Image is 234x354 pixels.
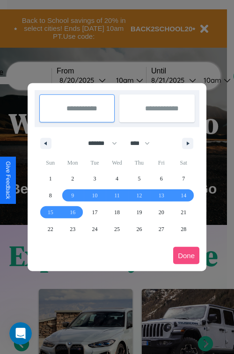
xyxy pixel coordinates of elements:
span: 27 [159,221,164,238]
button: 27 [150,221,172,238]
span: Sun [39,155,61,170]
span: Thu [128,155,150,170]
span: Wed [106,155,128,170]
span: Mon [61,155,83,170]
span: 23 [70,221,75,238]
span: 6 [160,170,163,187]
span: 8 [49,187,52,204]
span: Sat [173,155,195,170]
button: 17 [84,204,106,221]
button: 19 [128,204,150,221]
button: 16 [61,204,83,221]
span: 18 [114,204,120,221]
span: 11 [114,187,120,204]
button: 28 [173,221,195,238]
span: 12 [136,187,142,204]
button: Done [173,247,199,264]
span: 2 [71,170,74,187]
span: 28 [181,221,186,238]
span: 13 [159,187,164,204]
button: 5 [128,170,150,187]
button: 12 [128,187,150,204]
span: 14 [181,187,186,204]
span: 15 [48,204,53,221]
span: 4 [116,170,118,187]
button: 6 [150,170,172,187]
span: 22 [48,221,53,238]
button: 15 [39,204,61,221]
button: 4 [106,170,128,187]
span: 19 [136,204,142,221]
iframe: Intercom live chat [9,322,32,345]
button: 22 [39,221,61,238]
span: 16 [70,204,75,221]
button: 1 [39,170,61,187]
button: 18 [106,204,128,221]
span: 24 [92,221,98,238]
span: Fri [150,155,172,170]
span: 9 [71,187,74,204]
span: 7 [182,170,185,187]
span: 21 [181,204,186,221]
span: 10 [92,187,98,204]
button: 24 [84,221,106,238]
span: 25 [114,221,120,238]
button: 11 [106,187,128,204]
div: Give Feedback [5,161,11,199]
button: 13 [150,187,172,204]
span: Tue [84,155,106,170]
button: 25 [106,221,128,238]
button: 21 [173,204,195,221]
button: 2 [61,170,83,187]
span: 5 [138,170,140,187]
span: 17 [92,204,98,221]
button: 3 [84,170,106,187]
button: 14 [173,187,195,204]
span: 1 [49,170,52,187]
span: 3 [94,170,96,187]
button: 7 [173,170,195,187]
span: 20 [159,204,164,221]
button: 8 [39,187,61,204]
button: 23 [61,221,83,238]
span: 26 [136,221,142,238]
button: 26 [128,221,150,238]
button: 9 [61,187,83,204]
button: 20 [150,204,172,221]
button: 10 [84,187,106,204]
